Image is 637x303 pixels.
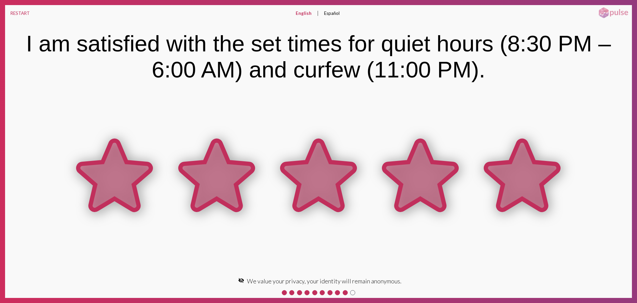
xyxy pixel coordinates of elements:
span: We value your privacy, your identity will remain anonymous. [247,277,402,285]
button: Español [319,5,345,21]
button: English [290,5,317,21]
img: pulsehorizontalsmall.png [596,7,630,19]
button: RESTART [5,5,35,21]
mat-icon: visibility_off [238,277,244,283]
div: I am satisfied with the set times for quiet hours (8:30 PM – 6:00 AM) and curfew (11:00 PM). [14,30,623,83]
